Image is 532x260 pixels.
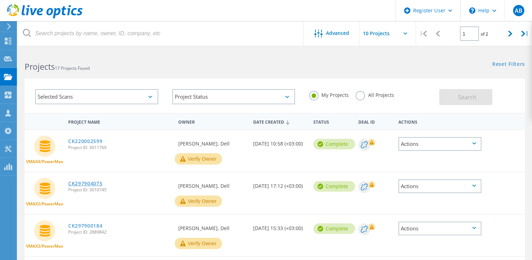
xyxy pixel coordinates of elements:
div: [PERSON_NAME], Dell [175,130,250,153]
div: Complete [313,223,355,234]
span: AB [514,8,522,13]
span: VMAX4/PowerMax [26,160,63,164]
div: Actions [395,115,485,128]
a: CK220002599 [68,139,103,144]
span: of 2 [481,31,488,37]
button: Verify Owner [175,153,222,165]
div: Owner [175,115,250,128]
div: Selected Scans [35,89,158,104]
div: Deal Id [355,115,395,128]
div: | [416,21,430,46]
span: Project ID: 3010745 [68,188,171,192]
span: VMAX3/PowerMax [26,202,63,206]
div: Complete [313,139,355,149]
b: Projects [25,61,55,72]
div: Project Name [65,115,175,128]
label: All Projects [355,91,394,98]
div: Complete [313,181,355,192]
div: Project Status [172,89,295,104]
button: Verify Owner [175,196,222,207]
div: Actions [398,222,481,235]
span: Advanced [326,31,349,36]
a: CK297904075 [68,181,103,186]
div: [PERSON_NAME], Dell [175,215,250,238]
a: Reset Filters [492,62,525,68]
a: Live Optics Dashboard [7,15,83,20]
div: [DATE] 10:58 (+03:00) [250,130,310,153]
span: Project ID: 2889842 [68,230,171,234]
label: My Projects [309,91,348,98]
div: [PERSON_NAME], Dell [175,172,250,196]
div: [DATE] 15:33 (+03:00) [250,215,310,238]
button: Search [439,89,492,105]
span: Project ID: 3011769 [68,146,171,150]
span: VMAX3/PowerMax [26,244,63,248]
div: Status [310,115,355,128]
div: [DATE] 17:12 (+03:00) [250,172,310,196]
span: Search [458,93,476,101]
div: | [518,21,532,46]
button: Verify Owner [175,238,222,249]
svg: \n [469,7,475,14]
div: Actions [398,137,481,151]
div: Actions [398,179,481,193]
input: Search projects by name, owner, ID, company, etc [18,21,304,46]
a: CK297900184 [68,223,103,228]
span: 17 Projects Found [55,65,90,71]
div: Date Created [250,115,310,128]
